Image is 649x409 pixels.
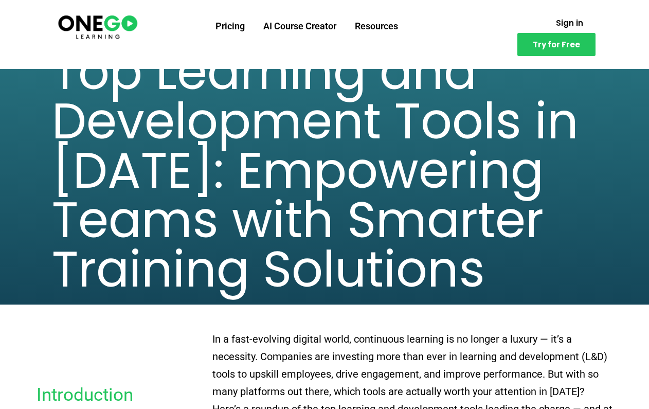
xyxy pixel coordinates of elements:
h1: Top Learning and Development Tools in [DATE]: Empowering Teams with Smarter Training Solutions [52,47,597,294]
span: Sign in [556,19,583,27]
span: Try for Free [533,41,580,48]
a: AI Course Creator [254,13,346,40]
a: Pricing [206,13,254,40]
h2: Introduction [37,386,202,404]
a: Resources [346,13,407,40]
p: In a fast-evolving digital world, continuous learning is no longer a luxury — it’s a necessity. C... [212,330,612,400]
a: Try for Free [517,33,596,56]
a: Sign in [544,13,596,33]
